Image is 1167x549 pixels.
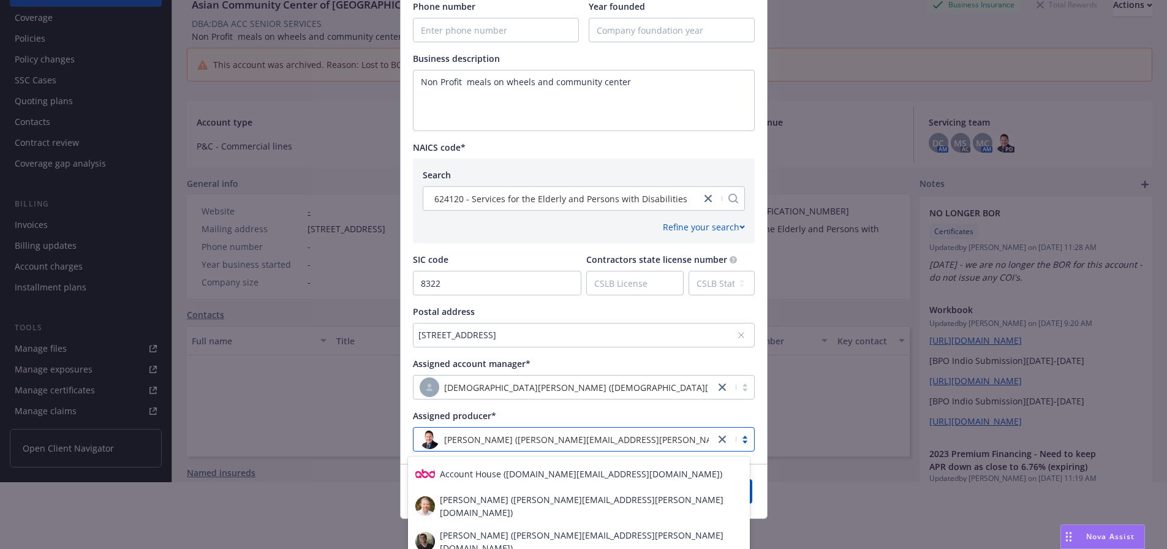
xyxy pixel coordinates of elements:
[586,254,727,265] span: Contractors state license number
[434,192,687,205] span: 624120 - Services for the Elderly and Persons with Disabilities
[413,410,496,422] span: Assigned producer*
[414,18,578,42] input: Enter phone number
[444,433,801,446] span: [PERSON_NAME] ([PERSON_NAME][EMAIL_ADDRESS][PERSON_NAME][DOMAIN_NAME])
[415,464,435,483] img: photo
[1060,524,1145,549] button: Nova Assist
[413,1,475,12] span: Phone number
[420,377,709,397] span: [DEMOGRAPHIC_DATA][PERSON_NAME] ([DEMOGRAPHIC_DATA][EMAIL_ADDRESS][PERSON_NAME][DOMAIN_NAME])
[414,271,581,295] input: SIC Code
[413,323,755,347] button: [STREET_ADDRESS]
[701,191,716,206] a: close
[1061,525,1076,548] div: Drag to move
[1086,531,1135,542] span: Nova Assist
[415,496,435,516] img: photo
[413,358,531,369] span: Assigned account manager*
[413,306,475,317] span: Postal address
[444,381,920,394] span: [DEMOGRAPHIC_DATA][PERSON_NAME] ([DEMOGRAPHIC_DATA][EMAIL_ADDRESS][PERSON_NAME][DOMAIN_NAME])
[413,70,755,131] textarea: Enter business description
[413,53,500,64] span: Business description
[587,271,684,295] input: CSLB License
[589,18,754,42] input: Company foundation year
[420,430,439,449] img: photo
[420,430,709,449] span: photo[PERSON_NAME] ([PERSON_NAME][EMAIL_ADDRESS][PERSON_NAME][DOMAIN_NAME])
[440,493,742,519] span: [PERSON_NAME] ([PERSON_NAME][EMAIL_ADDRESS][PERSON_NAME][DOMAIN_NAME])
[418,328,737,341] div: [STREET_ADDRESS]
[715,380,730,395] a: close
[413,142,466,153] span: NAICS code*
[440,468,722,480] span: Account House ([DOMAIN_NAME][EMAIL_ADDRESS][DOMAIN_NAME])
[589,1,645,12] span: Year founded
[413,254,448,265] span: SIC code
[663,221,745,233] div: Refine your search
[429,192,695,205] span: 624120 - Services for the Elderly and Persons with Disabilities
[423,169,451,181] span: Search
[715,432,730,447] a: close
